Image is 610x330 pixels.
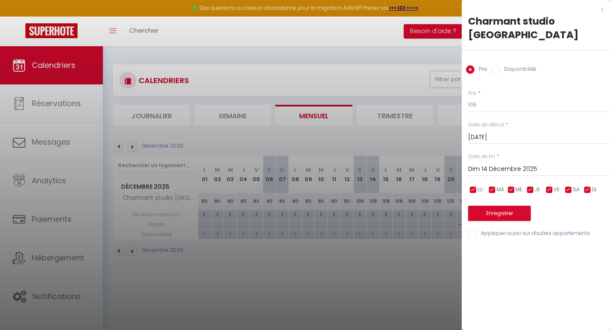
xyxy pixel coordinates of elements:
[462,4,604,14] div: x
[500,65,536,75] label: Disponibilité
[477,186,483,194] span: LU
[554,186,560,194] span: VE
[496,186,504,194] span: MA
[468,153,495,161] label: Date de fin
[592,186,596,194] span: DI
[468,121,504,129] label: Date de début
[468,89,477,98] label: Prix
[535,186,540,194] span: JE
[468,14,604,42] div: Charmant studio [GEOGRAPHIC_DATA]
[573,186,579,194] span: SA
[516,186,522,194] span: ME
[468,206,531,221] button: Enregistrer
[474,65,487,75] label: Prix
